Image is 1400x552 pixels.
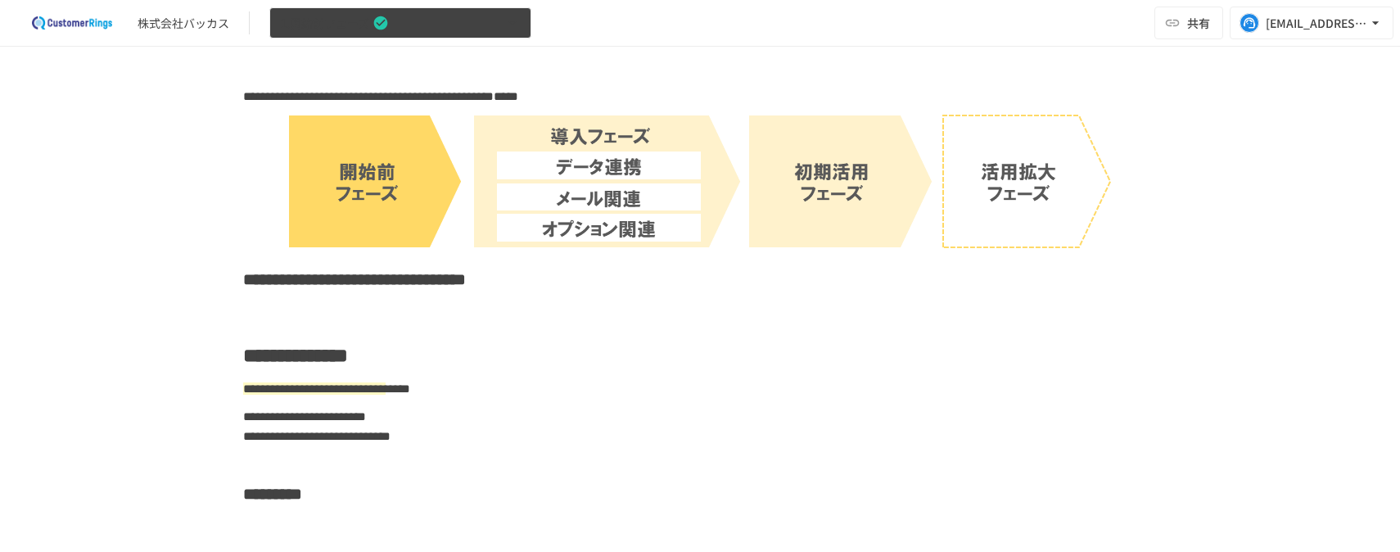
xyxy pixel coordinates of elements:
button: [EMAIL_ADDRESS][PERSON_NAME][DOMAIN_NAME] [1230,7,1393,39]
span: 共有 [1187,14,1210,32]
span: 1.開始前フェーズ [280,13,369,34]
img: 2eEvPB0nRDFhy0583kMjGN2Zv6C2P7ZKCFl8C3CzR0M [20,10,124,36]
img: HuZJjbhSrrFT9irDfHBSKazoOuDg173NdvyznjxiWF0 [289,115,1112,251]
div: [EMAIL_ADDRESS][PERSON_NAME][DOMAIN_NAME] [1266,13,1367,34]
button: 共有 [1154,7,1223,39]
div: 株式会社バッカス [138,15,229,32]
button: 1.開始前フェーズ [269,7,531,39]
